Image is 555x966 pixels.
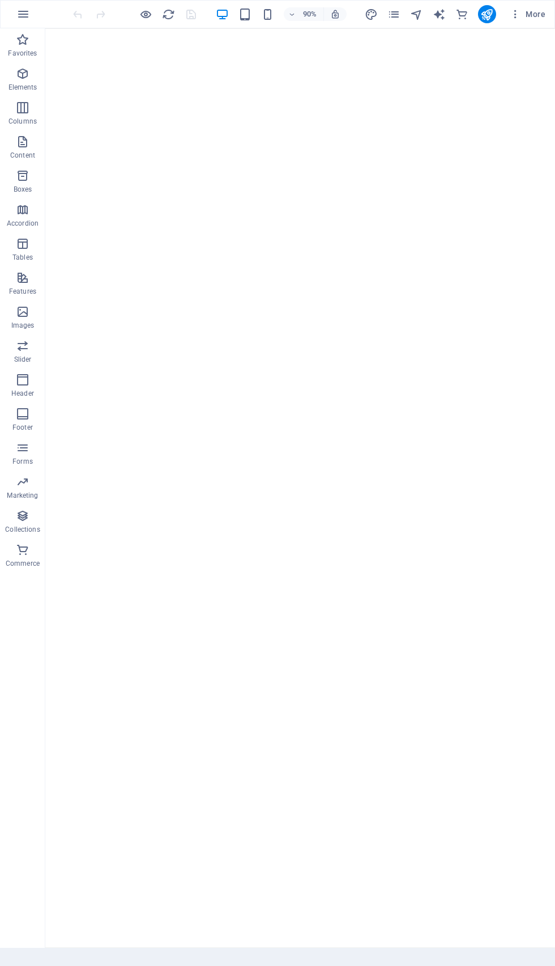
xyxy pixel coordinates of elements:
[365,7,378,21] button: design
[11,321,35,330] p: Images
[478,5,496,23] button: publish
[8,49,37,58] p: Favorites
[455,8,468,21] i: Commerce
[365,8,378,21] i: Design (Ctrl+Alt+Y)
[14,185,32,194] p: Boxes
[162,8,175,21] i: Reload page
[387,8,400,21] i: Pages (Ctrl+Alt+S)
[5,525,40,534] p: Collections
[14,355,32,364] p: Slider
[9,287,36,296] p: Features
[161,7,175,21] button: reload
[433,8,446,21] i: AI Writer
[139,7,152,21] button: Click here to leave preview mode and continue editing
[505,5,550,23] button: More
[410,7,424,21] button: navigator
[510,9,545,20] span: More
[284,7,324,21] button: 90%
[330,9,340,19] i: On resize automatically adjust zoom level to fit chosen device.
[455,7,469,21] button: commerce
[433,7,446,21] button: text_generator
[8,117,37,126] p: Columns
[11,389,34,398] p: Header
[480,8,493,21] i: Publish
[12,457,33,466] p: Forms
[10,151,35,160] p: Content
[7,219,39,228] p: Accordion
[12,423,33,432] p: Footer
[12,253,33,262] p: Tables
[387,7,401,21] button: pages
[7,491,38,500] p: Marketing
[8,83,37,92] p: Elements
[6,559,40,568] p: Commerce
[410,8,423,21] i: Navigator
[301,7,319,21] h6: 90%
